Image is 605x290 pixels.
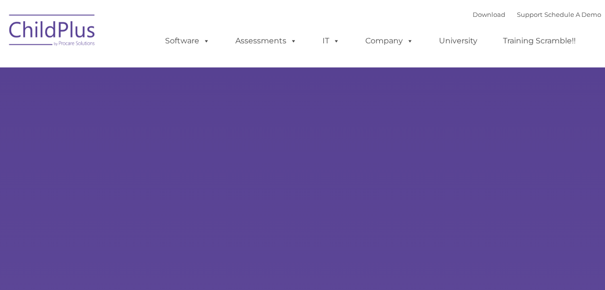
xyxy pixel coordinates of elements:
[313,31,349,51] a: IT
[473,11,505,18] a: Download
[429,31,487,51] a: University
[544,11,601,18] a: Schedule A Demo
[493,31,585,51] a: Training Scramble!!
[356,31,423,51] a: Company
[517,11,542,18] a: Support
[226,31,307,51] a: Assessments
[4,8,101,56] img: ChildPlus by Procare Solutions
[155,31,219,51] a: Software
[473,11,601,18] font: |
